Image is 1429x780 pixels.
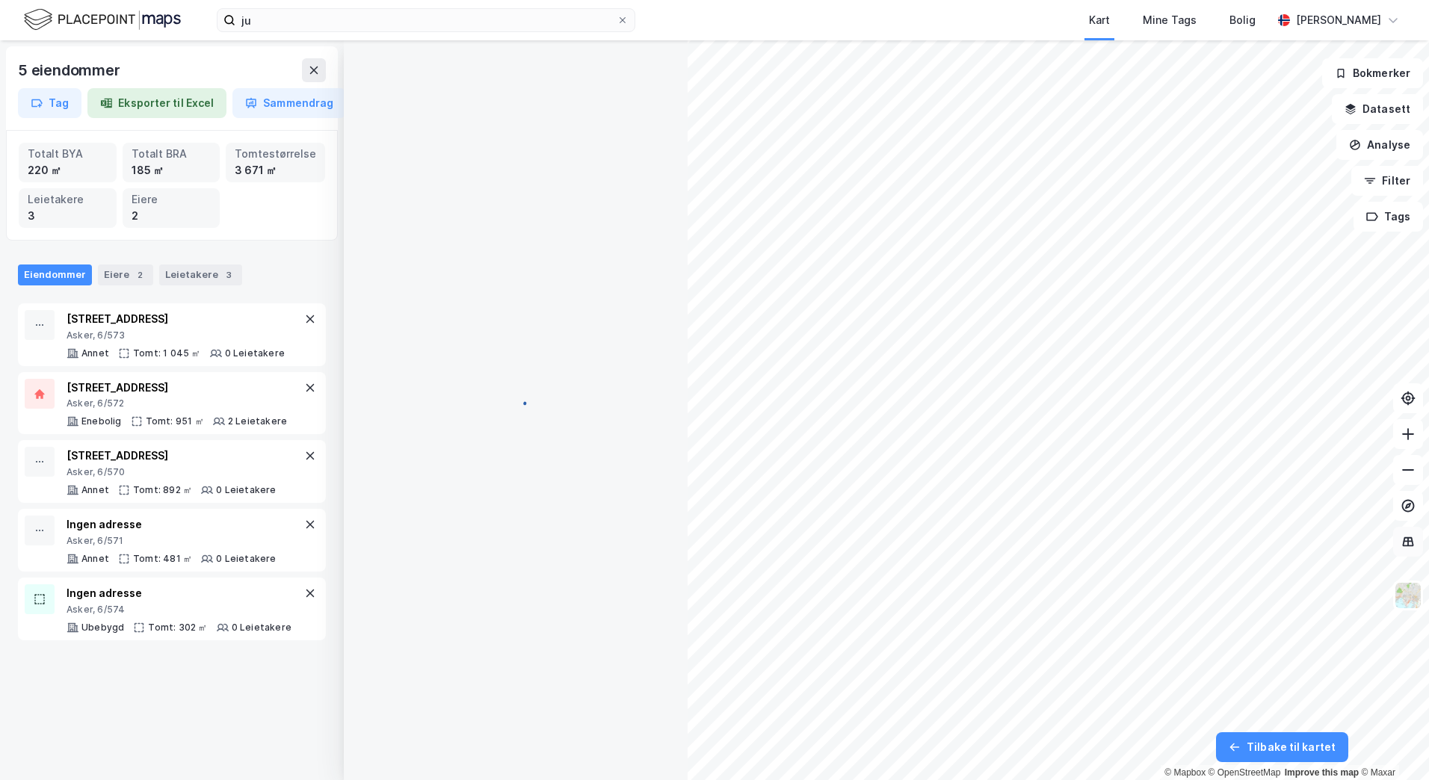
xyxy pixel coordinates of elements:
[1216,732,1348,762] button: Tilbake til kartet
[67,310,285,328] div: [STREET_ADDRESS]
[148,622,207,634] div: Tomt: 302 ㎡
[18,58,123,82] div: 5 eiendommer
[1394,581,1422,610] img: Z
[216,484,276,496] div: 0 Leietakere
[133,553,192,565] div: Tomt: 481 ㎡
[28,191,108,208] div: Leietakere
[28,162,108,179] div: 220 ㎡
[1351,166,1423,196] button: Filter
[232,88,346,118] button: Sammendrag
[1354,202,1423,232] button: Tags
[81,484,109,496] div: Annet
[221,267,236,282] div: 3
[67,397,287,409] div: Asker, 6/572
[67,447,277,465] div: [STREET_ADDRESS]
[28,208,108,224] div: 3
[67,379,287,397] div: [STREET_ADDRESS]
[1332,94,1423,124] button: Datasett
[146,415,204,427] div: Tomt: 951 ㎡
[132,162,212,179] div: 185 ㎡
[504,389,528,413] img: spinner.a6d8c91a73a9ac5275cf975e30b51cfb.svg
[1209,767,1281,778] a: OpenStreetMap
[67,466,277,478] div: Asker, 6/570
[1229,11,1256,29] div: Bolig
[235,146,316,162] div: Tomtestørrelse
[1322,58,1423,88] button: Bokmerker
[67,535,277,547] div: Asker, 6/571
[67,604,291,616] div: Asker, 6/574
[81,553,109,565] div: Annet
[81,415,122,427] div: Enebolig
[1164,767,1206,778] a: Mapbox
[67,584,291,602] div: Ingen adresse
[1089,11,1110,29] div: Kart
[98,264,153,285] div: Eiere
[235,162,316,179] div: 3 671 ㎡
[133,347,201,359] div: Tomt: 1 045 ㎡
[235,9,617,31] input: Søk på adresse, matrikkel, gårdeiere, leietakere eller personer
[132,208,212,224] div: 2
[18,88,81,118] button: Tag
[1296,11,1381,29] div: [PERSON_NAME]
[159,264,242,285] div: Leietakere
[232,622,291,634] div: 0 Leietakere
[1143,11,1197,29] div: Mine Tags
[67,329,285,341] div: Asker, 6/573
[67,516,277,533] div: Ingen adresse
[87,88,226,118] button: Eksporter til Excel
[28,146,108,162] div: Totalt BYA
[1354,708,1429,780] iframe: Chat Widget
[24,7,181,33] img: logo.f888ab2527a4732fd821a326f86c7f29.svg
[132,267,147,282] div: 2
[81,622,124,634] div: Ubebygd
[1336,130,1423,160] button: Analyse
[228,415,287,427] div: 2 Leietakere
[225,347,285,359] div: 0 Leietakere
[216,553,276,565] div: 0 Leietakere
[18,264,92,285] div: Eiendommer
[81,347,109,359] div: Annet
[132,191,212,208] div: Eiere
[133,484,192,496] div: Tomt: 892 ㎡
[132,146,212,162] div: Totalt BRA
[1285,767,1359,778] a: Improve this map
